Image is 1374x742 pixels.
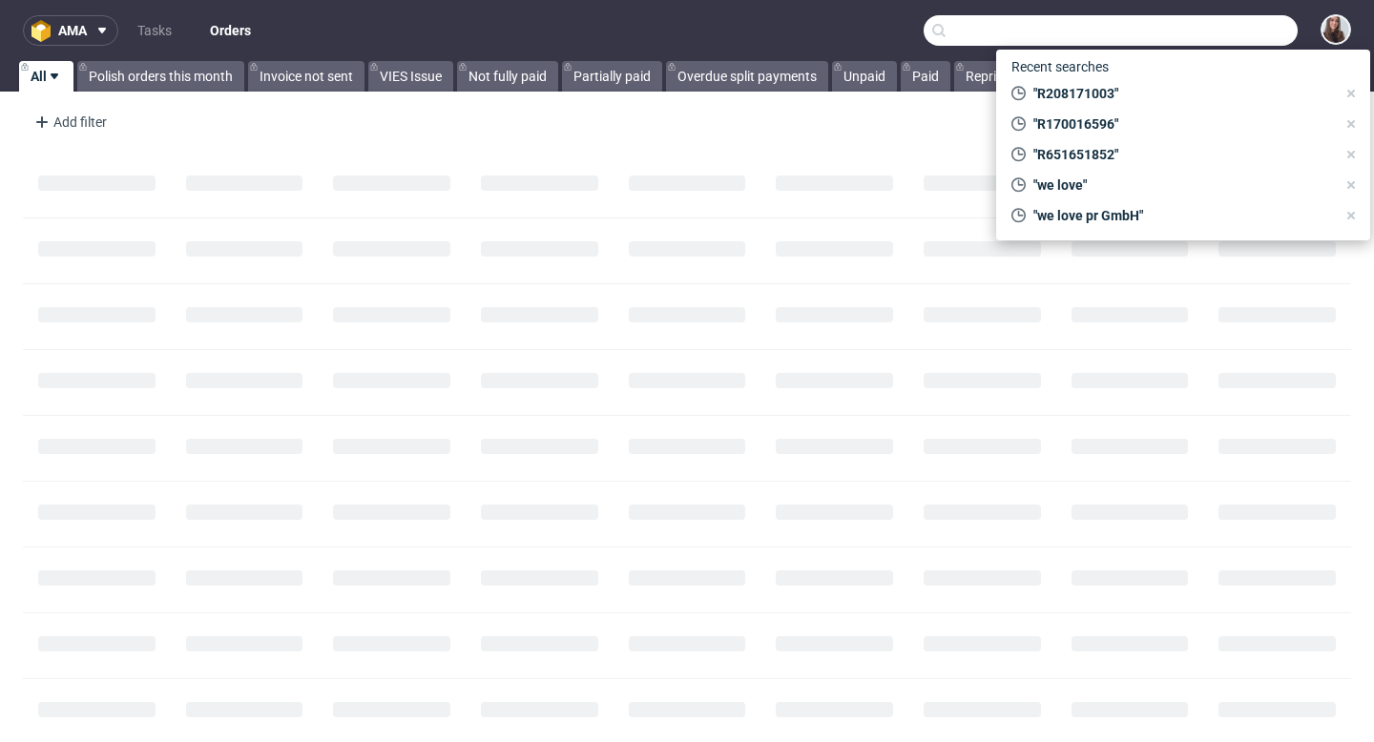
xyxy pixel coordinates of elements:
[954,61,1020,92] a: Reprint
[1322,16,1349,43] img: Sandra Beśka
[368,61,453,92] a: VIES Issue
[198,15,262,46] a: Orders
[77,61,244,92] a: Polish orders this month
[1026,175,1336,195] span: "we love"
[27,107,111,137] div: Add filter
[457,61,558,92] a: Not fully paid
[1004,52,1116,82] span: Recent searches
[126,15,183,46] a: Tasks
[1026,84,1336,103] span: "R208171003"
[1026,206,1336,225] span: "we love pr GmbH"
[58,24,87,37] span: ama
[1026,145,1336,164] span: "R651651852"
[901,61,950,92] a: Paid
[832,61,897,92] a: Unpaid
[562,61,662,92] a: Partially paid
[23,15,118,46] button: ama
[31,20,58,42] img: logo
[19,61,73,92] a: All
[248,61,364,92] a: Invoice not sent
[666,61,828,92] a: Overdue split payments
[1026,114,1336,134] span: "R170016596"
